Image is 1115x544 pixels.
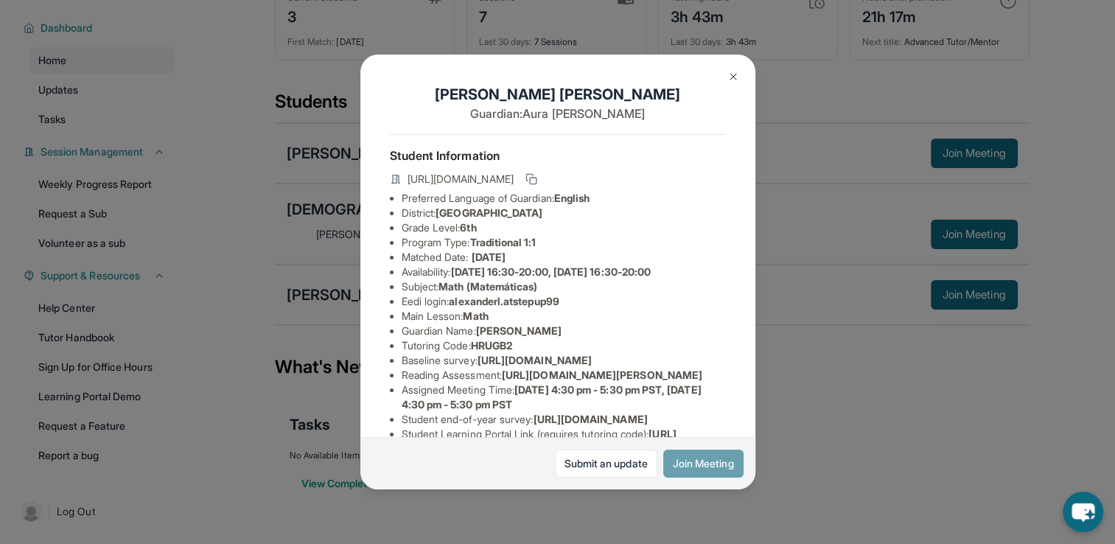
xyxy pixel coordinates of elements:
li: Student Learning Portal Link (requires tutoring code) : [402,427,726,456]
li: Guardian Name : [402,324,726,338]
li: Assigned Meeting Time : [402,383,726,412]
span: HRUGB2 [471,339,512,352]
span: [PERSON_NAME] [476,324,562,337]
button: Join Meeting [663,450,744,478]
li: Grade Level: [402,220,726,235]
span: Traditional 1:1 [469,236,536,248]
li: Baseline survey : [402,353,726,368]
li: Main Lesson : [402,309,726,324]
li: Program Type: [402,235,726,250]
li: Reading Assessment : [402,368,726,383]
li: District: [402,206,726,220]
span: Math (Matemáticas) [438,280,537,293]
span: alexanderl.atstepup99 [449,295,559,307]
span: [DATE] 4:30 pm - 5:30 pm PST, [DATE] 4:30 pm - 5:30 pm PST [402,383,702,411]
span: [DATE] [472,251,506,263]
h1: [PERSON_NAME] [PERSON_NAME] [390,84,726,105]
li: Availability: [402,265,726,279]
button: chat-button [1063,492,1103,532]
p: Guardian: Aura [PERSON_NAME] [390,105,726,122]
span: [URL][DOMAIN_NAME] [408,172,514,186]
span: Math [463,310,488,322]
span: [URL][DOMAIN_NAME] [533,413,647,425]
li: Preferred Language of Guardian: [402,191,726,206]
span: English [554,192,590,204]
span: [URL][DOMAIN_NAME] [478,354,592,366]
button: Copy link [522,170,540,188]
li: Subject : [402,279,726,294]
span: 6th [460,221,476,234]
h4: Student Information [390,147,726,164]
span: [URL][DOMAIN_NAME][PERSON_NAME] [502,369,702,381]
li: Student end-of-year survey : [402,412,726,427]
img: Close Icon [727,71,739,83]
a: Submit an update [555,450,657,478]
li: Eedi login : [402,294,726,309]
span: [DATE] 16:30-20:00, [DATE] 16:30-20:00 [450,265,651,278]
li: Tutoring Code : [402,338,726,353]
span: [GEOGRAPHIC_DATA] [436,206,542,219]
li: Matched Date: [402,250,726,265]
